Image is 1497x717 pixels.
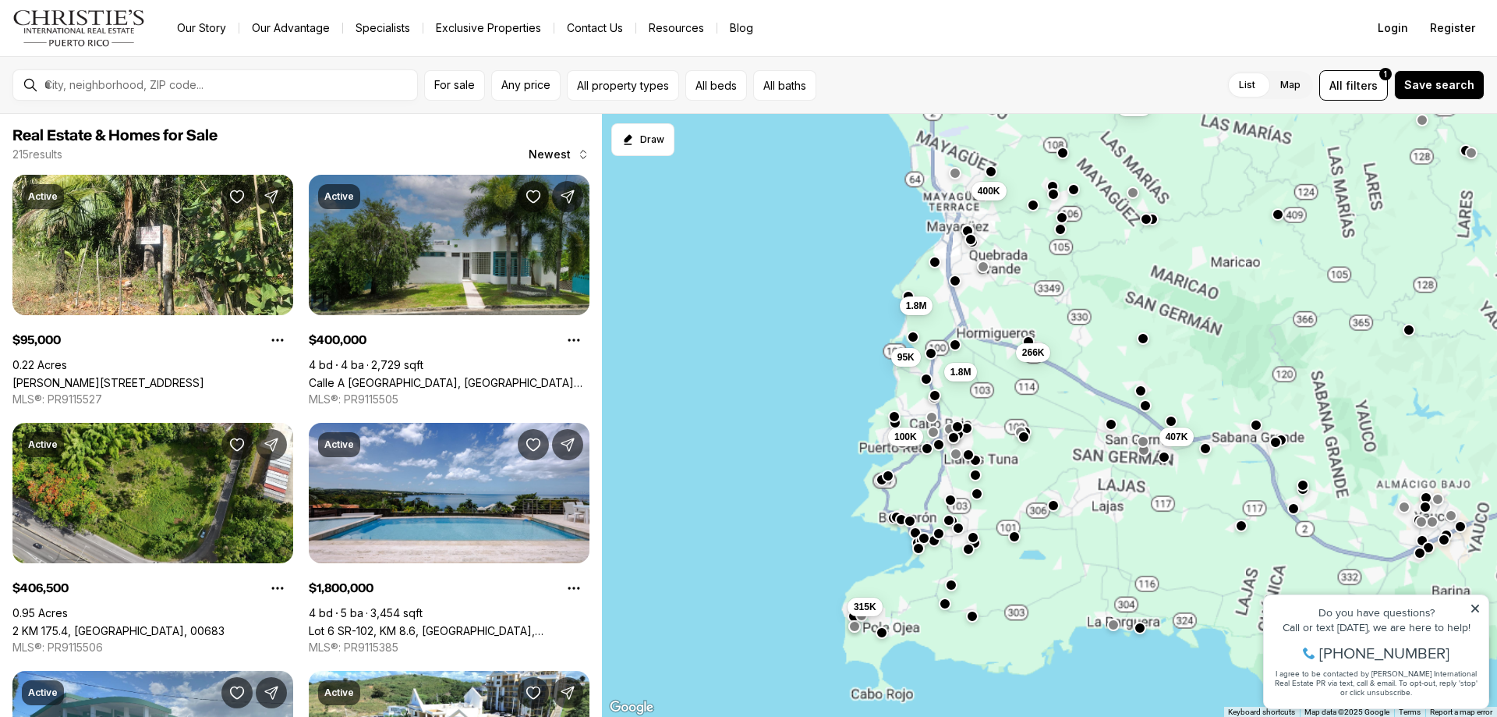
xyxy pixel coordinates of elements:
button: For sale [424,70,485,101]
a: Resources [636,17,717,39]
span: filters [1346,77,1378,94]
button: Allfilters1 [1319,70,1388,101]
button: Save Property: Barrio Jaguitas SECTOR CAMPO ALEGRE [221,677,253,708]
button: Save Property: El combate EL COMBATE #401 [518,677,549,708]
a: Carr 102 BO GUANAJIBO, CABO ROJO PR, 00623 [12,376,204,389]
span: 95K [897,351,915,364]
p: Active [28,190,58,203]
span: All [1329,77,1343,94]
button: 400K [971,182,1007,201]
button: Register [1421,12,1485,44]
button: Start drawing [611,123,674,156]
span: 1.8M [906,300,927,312]
button: All property types [567,70,679,101]
button: Share Property [552,181,583,212]
button: Share Property [256,429,287,460]
span: 1 [1384,68,1387,80]
span: 266K [1022,346,1045,359]
button: 315K [848,598,883,616]
button: Share Property [256,677,287,708]
a: Blog [717,17,766,39]
a: Calle A VILLA FONTANA, MAYAGUEZ PR, 00682 [309,376,589,389]
span: Save search [1404,79,1474,91]
p: Active [324,190,354,203]
a: Lot 6 SR-102, KM 8.6, GUANAJIBO, CABO ROJO PR, 00623 [309,624,589,637]
button: Property options [262,325,293,356]
label: List [1226,71,1268,99]
button: All beds [685,70,747,101]
button: 95K [891,348,921,367]
button: Save Property: Calle A VILLA FONTANA [518,181,549,212]
span: Login [1378,22,1408,34]
button: Share Property [552,677,583,708]
button: 1.8M [944,363,978,382]
button: 1.8M [900,296,933,315]
a: 2 KM 175.4, SAN GERMAN PR, 00683 [12,624,225,637]
span: I agree to be contacted by [PERSON_NAME] International Real Estate PR via text, call & email. To ... [19,96,222,126]
span: Register [1430,22,1475,34]
div: Do you have questions? [16,35,225,46]
span: Newest [529,148,571,161]
span: Real Estate & Homes for Sale [12,128,218,144]
p: 215 results [12,148,62,161]
button: Property options [558,325,589,356]
p: Active [28,687,58,699]
button: 100K [888,428,923,446]
button: All baths [753,70,816,101]
button: Save Property: 2 KM 175.4 [221,429,253,460]
p: Active [28,438,58,451]
button: Any price [491,70,561,101]
span: For sale [434,79,475,91]
span: 400K [978,185,1000,197]
span: [PHONE_NUMBER] [64,73,194,89]
span: 407K [1166,431,1188,443]
span: 315K [854,601,876,613]
span: 100K [894,431,917,443]
button: Property options [262,573,293,604]
button: Share Property [552,429,583,460]
a: Exclusive Properties [423,17,554,39]
a: Our Story [165,17,239,39]
button: Share Property [256,181,287,212]
span: 1.8M [950,366,971,378]
img: logo [12,9,146,47]
button: Save Property: Lot 6 SR-102, KM 8.6, GUANAJIBO [518,429,549,460]
button: Login [1368,12,1417,44]
a: Our Advantage [239,17,342,39]
button: Contact Us [554,17,635,39]
p: Active [324,687,354,699]
p: Active [324,438,354,451]
div: Call or text [DATE], we are here to help! [16,50,225,61]
button: Property options [558,573,589,604]
span: Any price [501,79,550,91]
a: Specialists [343,17,423,39]
button: Save Property: Carr 102 BO GUANAJIBO [221,181,253,212]
button: 266K [1016,343,1051,362]
button: 407K [1159,428,1194,446]
button: Save search [1394,70,1485,100]
button: Newest [519,139,599,170]
label: Map [1268,71,1313,99]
